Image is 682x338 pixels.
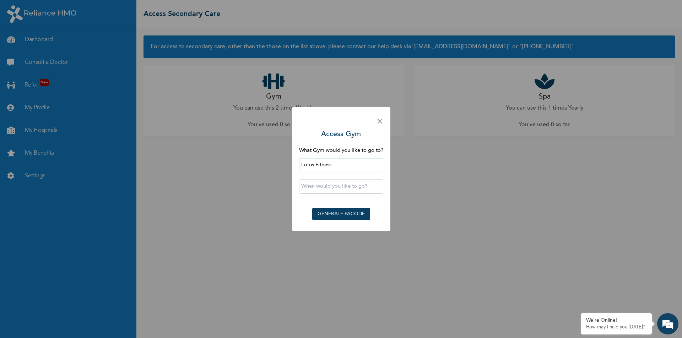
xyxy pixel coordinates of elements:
input: Search by name or address [299,158,383,172]
span: What Gym would you like to go to? [299,148,383,153]
span: We're online! [41,100,98,172]
p: How may I help you today? [586,325,646,330]
span: Conversation [4,253,70,258]
img: d_794563401_company_1708531726252_794563401 [13,35,29,53]
div: We're Online! [586,317,646,323]
textarea: Type your message and hit 'Enter' [4,216,135,240]
div: Minimize live chat window [117,4,134,21]
div: FAQs [70,240,136,262]
h3: Access Gym [321,129,361,140]
button: GENERATE PACODE [312,208,370,220]
div: Chat with us now [37,40,119,49]
span: × [377,114,383,129]
input: When would you like to go? [299,179,383,194]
